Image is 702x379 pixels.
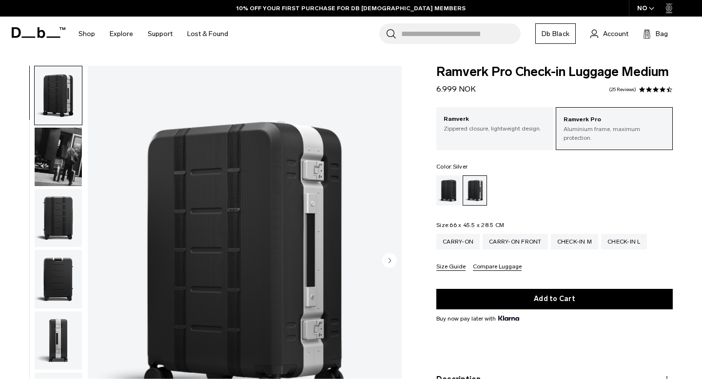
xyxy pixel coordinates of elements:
img: Ramverk Pro Check-in Luggage Medium Silver [35,128,82,186]
p: Zippered closure, lightweight design. [444,124,546,133]
button: Ramverk Pro Check-in Luggage Medium Silver [34,311,82,370]
span: 6.999 NOK [436,84,476,94]
a: Black Out [436,175,461,206]
span: Bag [656,29,668,39]
img: Ramverk Pro Check-in Luggage Medium Silver [35,66,82,125]
p: Ramverk [444,114,546,124]
a: Carry-on Front [483,234,548,249]
p: Ramverk Pro [564,115,665,125]
button: Bag [643,28,668,39]
img: Ramverk Pro Check-in Luggage Medium Silver [35,311,82,370]
legend: Color: [436,164,468,170]
a: 25 reviews [609,87,636,92]
button: Ramverk Pro Check-in Luggage Medium Silver [34,249,82,309]
img: Ramverk Pro Check-in Luggage Medium Silver [35,250,82,308]
button: Ramverk Pro Check-in Luggage Medium Silver [34,66,82,125]
a: Lost & Found [187,17,228,51]
a: Support [148,17,173,51]
a: Silver [463,175,487,206]
a: Db Black [535,23,576,44]
button: Size Guide [436,264,466,271]
span: Buy now pay later with [436,314,519,323]
button: Add to Cart [436,289,673,309]
button: Ramverk Pro Check-in Luggage Medium Silver [34,127,82,187]
img: {"height" => 20, "alt" => "Klarna"} [498,316,519,321]
span: Account [603,29,628,39]
a: Explore [110,17,133,51]
nav: Main Navigation [71,17,235,51]
img: Ramverk Pro Check-in Luggage Medium Silver [35,189,82,247]
legend: Size: [436,222,504,228]
a: Shop [78,17,95,51]
p: Aluminium frame, maximum protection. [564,125,665,142]
button: Next slide [382,253,397,270]
span: Ramverk Pro Check-in Luggage Medium [436,66,673,78]
button: Compare Luggage [473,264,522,271]
a: Account [590,28,628,39]
a: 10% OFF YOUR FIRST PURCHASE FOR DB [DEMOGRAPHIC_DATA] MEMBERS [236,4,466,13]
button: Ramverk Pro Check-in Luggage Medium Silver [34,189,82,248]
a: Check-in L [601,234,647,249]
a: Ramverk Zippered closure, lightweight design. [436,107,553,140]
a: Carry-on [436,234,480,249]
span: Silver [453,163,468,170]
span: 66 x 45.5 x 28.5 CM [449,222,504,228]
a: Check-in M [551,234,599,249]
